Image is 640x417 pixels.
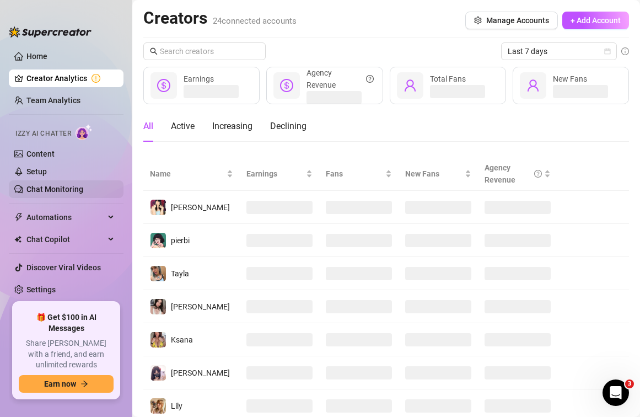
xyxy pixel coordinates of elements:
img: Melissa [150,200,166,215]
th: Fans [319,157,399,191]
a: Home [26,52,47,61]
span: Earnings [246,168,304,180]
span: Total Fans [430,74,466,83]
span: thunderbolt [14,213,23,222]
span: Manage Accounts [486,16,549,25]
a: Discover Viral Videos [26,263,101,272]
img: Chat Copilot [14,236,21,243]
span: [PERSON_NAME] [171,203,230,212]
th: Name [143,157,240,191]
span: New Fans [553,74,587,83]
span: [PERSON_NAME] [171,302,230,311]
span: [PERSON_NAME] [171,368,230,377]
img: AI Chatter [76,124,93,140]
span: Share [PERSON_NAME] with a friend, and earn unlimited rewards [19,338,114,371]
span: arrow-right [80,380,88,388]
th: New Fans [399,157,478,191]
span: Last 7 days [508,43,610,60]
img: Lily [150,398,166,414]
span: info-circle [621,47,629,55]
span: pierbi [171,236,190,245]
a: Team Analytics [26,96,80,105]
span: question-circle [534,162,542,186]
img: Tayla [150,266,166,281]
span: 24 connected accounts [213,16,297,26]
img: logo-BBDzfeDw.svg [9,26,92,38]
div: Declining [270,120,306,133]
span: Fans [326,168,383,180]
span: Name [150,168,224,180]
div: Increasing [212,120,252,133]
span: + Add Account [571,16,621,25]
span: question-circle [366,67,374,91]
img: pierbi [150,233,166,248]
a: Setup [26,167,47,176]
div: All [143,120,153,133]
button: Earn nowarrow-right [19,375,114,393]
span: user [526,79,540,92]
div: Active [171,120,195,133]
span: user [404,79,417,92]
h2: Creators [143,8,297,29]
a: Content [26,149,55,158]
span: dollar-circle [280,79,293,92]
span: Earnings [184,74,214,83]
span: 3 [625,379,634,388]
div: Agency Revenue [306,67,373,91]
span: Lily [171,402,182,410]
span: calendar [604,48,611,55]
img: Jess [150,299,166,314]
div: Agency Revenue [485,162,542,186]
button: Manage Accounts [465,12,558,29]
span: Chat Copilot [26,231,105,248]
a: Settings [26,285,56,294]
span: search [150,47,158,55]
span: Earn now [44,379,76,388]
span: dollar-circle [157,79,170,92]
span: Automations [26,209,105,226]
span: Tayla [171,269,189,278]
span: Ksana [171,335,193,344]
img: Ksana [150,332,166,347]
span: 🎁 Get $100 in AI Messages [19,312,114,334]
span: Izzy AI Chatter [15,129,71,139]
input: Search creators [160,45,250,57]
img: Ayumi [150,365,166,381]
th: Earnings [240,157,319,191]
button: + Add Account [562,12,629,29]
iframe: Intercom live chat [603,379,629,406]
a: Creator Analytics exclamation-circle [26,69,115,87]
span: New Fans [405,168,462,180]
span: setting [474,17,482,24]
a: Chat Monitoring [26,185,83,194]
